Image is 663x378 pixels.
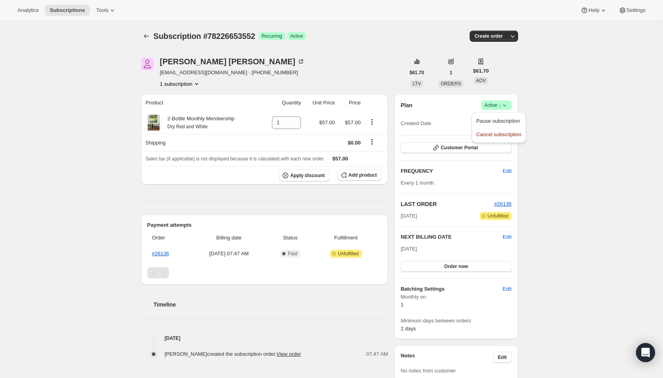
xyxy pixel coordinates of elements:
button: 1 [445,67,457,78]
span: Every 1 month [401,180,434,186]
button: Analytics [13,5,43,16]
button: Subscriptions [45,5,90,16]
button: Order now [401,261,511,272]
span: Recurring [262,33,282,39]
span: Status [270,234,310,242]
button: Shipping actions [366,137,378,146]
th: Unit Price [303,94,337,112]
a: #26136 [494,201,511,207]
span: Order now [444,263,468,270]
span: Edit [498,354,507,361]
button: Pause subscription [474,114,524,127]
button: Tools [91,5,121,16]
th: Price [337,94,363,112]
th: Product [141,94,261,112]
button: Apply discount [279,170,330,181]
span: Help [588,7,599,13]
span: 07:47 AM [366,350,388,358]
span: Active [290,33,303,39]
button: Edit [503,233,511,241]
span: Created Date [401,120,431,127]
span: $57.00 [345,120,361,125]
button: Edit [493,352,512,363]
button: Add product [337,170,382,181]
th: Order [147,229,190,247]
span: No notes from customer [401,368,456,374]
span: Fulfillment [315,234,377,242]
span: [PERSON_NAME] created the subscription order. [165,351,301,357]
h2: Payment attempts [147,221,382,229]
span: Unfulfilled [338,251,359,257]
span: 1 [401,302,403,308]
th: Shipping [141,134,261,151]
h2: FREQUENCY [401,167,503,175]
h6: Batching Settings [401,285,503,293]
span: Customer Portal [441,145,478,151]
span: $57.00 [332,156,348,162]
div: 2-Bottle Monthly Membership [162,115,235,131]
span: $61.70 [473,67,489,75]
span: Tools [96,7,108,13]
button: Product actions [160,80,200,88]
button: Create order [470,31,507,42]
span: [DATE] · 07:47 AM [193,250,266,258]
span: Create order [474,33,503,39]
span: [DATE] [401,212,417,220]
th: Quantity [261,94,303,112]
button: Edit [498,165,516,177]
span: Unfulfilled [488,213,509,219]
button: Product actions [366,118,378,126]
button: #26136 [494,200,511,208]
span: Edit [503,167,511,175]
span: $0.00 [348,140,361,146]
h2: LAST ORDER [401,200,494,208]
span: $61.70 [410,69,424,76]
span: Subscription #78226653552 [154,32,255,40]
button: Cancel subscription [474,128,524,141]
h2: Plan [401,101,412,109]
h2: NEXT BILLING DATE [401,233,503,241]
span: 1 [450,69,453,76]
small: Dry Red and White [168,124,208,129]
span: AOV [476,78,486,83]
button: Subscriptions [141,31,152,42]
span: [EMAIL_ADDRESS][DOMAIN_NAME] · [PHONE_NUMBER] [160,69,305,77]
button: Customer Portal [401,142,511,153]
button: Help [576,5,612,16]
button: $61.70 [405,67,429,78]
span: Subscriptions [50,7,85,13]
button: Edit [498,283,516,295]
span: Edit [503,285,511,293]
span: Apply discount [290,172,325,179]
span: Pause subscription [476,118,520,124]
h4: [DATE] [141,334,388,342]
span: 2 days [401,326,416,332]
span: ORDERS [441,81,461,87]
span: $57.00 [319,120,335,125]
nav: Pagination [147,267,382,278]
span: Minimum days between orders [401,317,511,325]
span: LTV [412,81,421,87]
h3: Notes [401,352,493,363]
span: Analytics [17,7,39,13]
span: Paid [288,251,297,257]
span: Settings [626,7,646,13]
span: Billing date [193,234,266,242]
div: [PERSON_NAME] [PERSON_NAME] [160,58,305,66]
a: #26136 [152,251,169,256]
span: Active [484,101,509,109]
span: Cancel subscription [476,131,521,137]
button: Settings [614,5,650,16]
span: [DATE] [401,246,417,252]
span: Add product [349,172,377,178]
span: Alexis Stanislaus [141,58,154,70]
div: Open Intercom Messenger [636,343,655,362]
span: Sales tax (if applicable) is not displayed because it is calculated with each new order. [146,156,325,162]
h2: Timeline [154,301,388,309]
span: Monthly on [401,293,511,301]
a: View order [276,351,301,357]
span: | [499,102,500,108]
